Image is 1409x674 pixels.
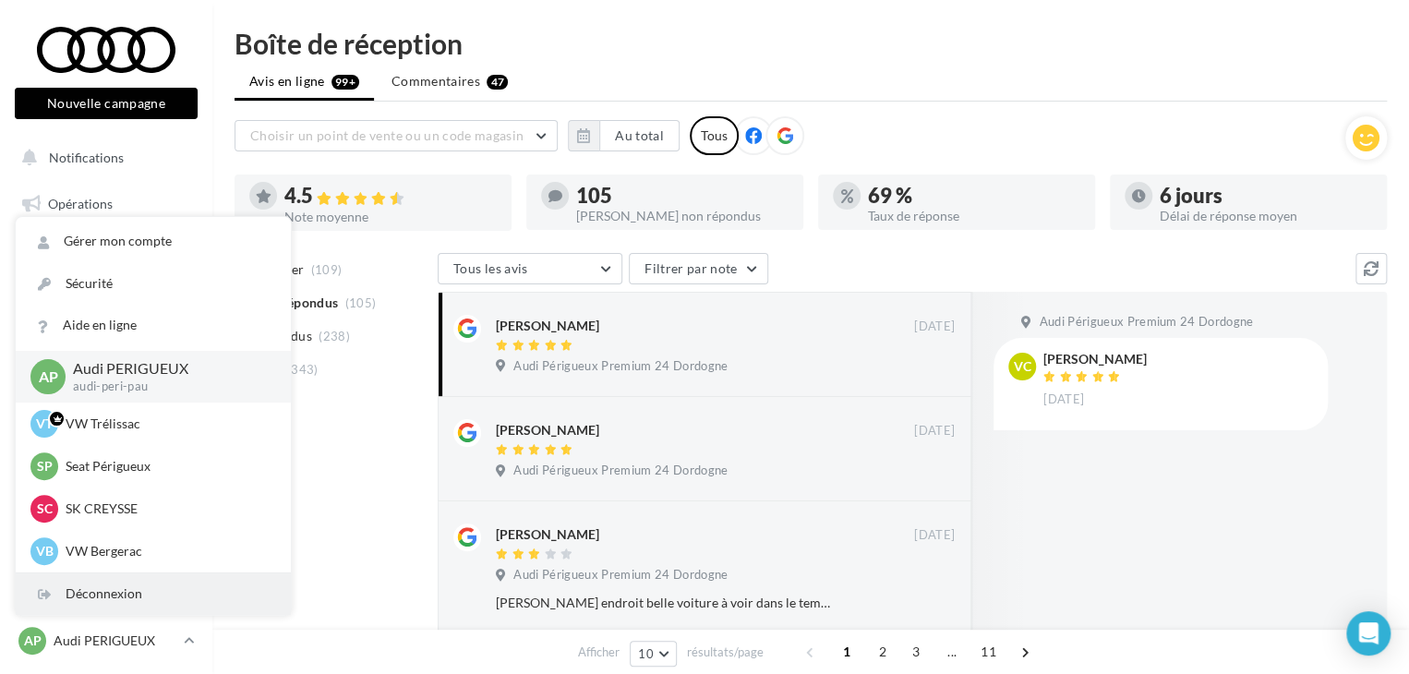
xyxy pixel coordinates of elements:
span: [DATE] [1043,391,1084,408]
div: 47 [487,75,508,90]
div: [PERSON_NAME] [496,525,599,544]
div: 4.5 [284,186,497,207]
a: Aide en ligne [16,305,291,346]
button: Choisir un point de vente ou un code magasin [235,120,558,151]
div: Délai de réponse moyen [1160,210,1372,223]
a: Visibilité en ligne [11,278,201,317]
div: [PERSON_NAME] non répondus [576,210,789,223]
div: [PERSON_NAME] endroit belle voiture à voir dans le temps au moment de change de voiture [496,594,835,612]
span: Audi Périgueux Premium 24 Dordogne [513,358,728,375]
button: Notifications [11,138,194,177]
p: Audi PERIGUEUX [73,358,261,379]
a: Opérations [11,185,201,223]
a: AP Audi PERIGUEUX [15,623,198,658]
span: SP [37,457,53,475]
span: AP [39,366,58,387]
span: [DATE] [914,423,955,439]
span: Audi Périgueux Premium 24 Dordogne [1039,314,1253,331]
button: Tous les avis [438,253,622,284]
button: Filtrer par note [629,253,768,284]
span: Audi Périgueux Premium 24 Dordogne [513,463,728,479]
a: Sécurité [16,263,291,305]
a: AFFICHAGE PRESSE MD [11,462,201,516]
div: 69 % [868,186,1080,206]
div: Open Intercom Messenger [1346,611,1391,656]
div: Déconnexion [16,573,291,615]
a: Gérer mon compte [16,221,291,262]
span: 1 [832,637,861,667]
div: Taux de réponse [868,210,1080,223]
a: Campagnes [11,324,201,363]
a: Médiathèque [11,415,201,454]
span: 10 [638,646,654,661]
div: [PERSON_NAME] [496,421,599,439]
span: 3 [901,637,931,667]
span: (238) [319,329,350,343]
span: [DATE] [914,527,955,544]
a: Boîte de réception99+ [11,230,201,270]
p: Seat Périgueux [66,457,269,475]
div: Note moyenne [284,211,497,223]
span: VT [36,415,53,433]
p: SK CREYSSE [66,499,269,518]
span: AP [24,632,42,650]
span: (109) [311,262,343,277]
button: 10 [630,641,677,667]
span: VC [1014,357,1031,376]
span: (343) [287,362,319,377]
span: 11 [973,637,1004,667]
div: Tous [690,116,739,155]
button: Au total [568,120,680,151]
span: Audi Périgueux Premium 24 Dordogne [513,567,728,584]
span: SC [37,499,53,518]
span: résultats/page [687,644,764,661]
a: Contacts [11,369,201,408]
span: VB [36,542,54,560]
p: Audi PERIGUEUX [54,632,176,650]
span: Commentaires [391,72,480,90]
span: Notifications [49,150,124,165]
div: 6 jours [1160,186,1372,206]
p: audi-peri-pau [73,379,261,395]
div: Boîte de réception [235,30,1387,57]
div: 105 [576,186,789,206]
span: Tous les avis [453,260,528,276]
p: VW Bergerac [66,542,269,560]
button: Nouvelle campagne [15,88,198,119]
span: Opérations [48,196,113,211]
div: [PERSON_NAME] [1043,353,1147,366]
span: Choisir un point de vente ou un code magasin [250,127,524,143]
p: VW Trélissac [66,415,269,433]
button: Au total [599,120,680,151]
span: ... [937,637,967,667]
span: 2 [868,637,897,667]
div: [PERSON_NAME] [496,317,599,335]
span: [DATE] [914,319,955,335]
span: Afficher [578,644,620,661]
